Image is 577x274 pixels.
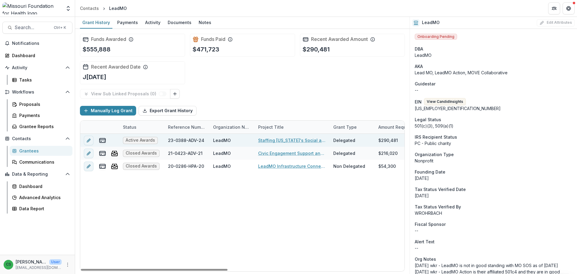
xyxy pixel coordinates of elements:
[19,148,68,154] div: Grantees
[537,19,575,26] button: Edit Attributes
[213,137,231,143] div: LeadMO
[2,51,72,60] a: Dashboard
[12,65,63,70] span: Activity
[164,121,209,134] div: Reference Number
[19,183,68,189] div: Dashboard
[53,24,67,31] div: Ctrl + K
[80,106,136,115] button: Manually Log Grant
[378,137,398,143] div: $290,481
[19,159,68,165] div: Communications
[84,136,93,145] button: edit
[415,81,435,87] span: Guidestar
[333,137,355,143] div: Delegated
[255,124,287,130] div: Project Title
[2,87,72,97] button: Open Workflows
[375,121,435,134] div: Amount Requested
[258,163,326,169] a: LeadMO Infrastructure Connecting Project
[16,265,62,270] p: [EMAIL_ADDRESS][DOMAIN_NAME]
[415,105,572,112] div: [US_EMPLOYER_IDENTIFICATION_NUMBER]
[99,150,106,157] button: view-payments
[19,112,68,119] div: Payments
[415,175,572,181] div: [DATE]
[415,169,445,175] span: Founding Date
[375,124,422,130] div: Amount Requested
[415,186,466,192] span: Tax Status Verified Date
[415,245,572,251] p: --
[10,122,72,131] a: Grantee Reports
[2,2,62,14] img: Missouri Foundation for Health logo
[143,18,163,27] div: Activity
[80,89,170,99] button: View Sub Linked Proposals (0)
[91,36,126,42] h2: Funds Awarded
[415,256,436,262] span: Org Notes
[168,163,204,169] div: 20-0286-HPA-20
[255,121,330,134] div: Project Title
[12,136,63,141] span: Contacts
[415,34,457,40] span: Onboarding Pending
[333,163,365,169] div: Non Delegated
[78,4,101,13] a: Contacts
[2,169,72,179] button: Open Data & Reporting
[91,91,159,97] p: View Sub Linked Proposals ( 0 )
[126,151,157,156] span: Closed Awards
[84,162,93,171] button: edit
[19,123,68,130] div: Grantee Reports
[303,45,330,54] p: $290,481
[209,124,255,130] div: Organization Name
[12,90,63,95] span: Workflows
[12,52,68,59] div: Dashboard
[258,137,326,143] a: Staffing [US_STATE]'s Social and Economic Justice Movement
[49,259,62,265] p: User
[10,204,72,214] a: Data Report
[415,123,572,129] div: 501(c)(3), 509(a)(1)
[126,164,157,169] span: Closed Awards
[109,5,127,11] div: LeadMO
[119,121,164,134] div: Status
[415,52,572,58] div: LeadMO
[10,99,72,109] a: Proposals
[10,146,72,156] a: Grantees
[415,192,572,199] p: [DATE]
[119,124,140,130] div: Status
[213,163,231,169] div: LeadMO
[19,77,68,83] div: Tasks
[548,2,560,14] button: Partners
[78,4,129,13] nav: breadcrumb
[2,134,72,143] button: Open Contacts
[415,63,423,69] span: AKA
[80,18,112,27] div: Grant History
[165,17,194,29] a: Documents
[2,63,72,72] button: Open Activity
[378,150,398,156] div: $216,020
[330,124,360,130] div: Grant Type
[330,121,375,134] div: Grant Type
[415,69,572,76] p: Lead MO, LeadMO Action, MOVE Collaborative
[333,150,355,156] div: Delegated
[168,137,204,143] div: 23-0388-ADV-24
[10,75,72,85] a: Tasks
[64,2,72,14] button: Open entity switcher
[168,150,203,156] div: 21-0423-ADV-21
[213,150,231,156] div: LeadMO
[415,227,572,234] div: --
[10,192,72,202] a: Advanced Analytics
[19,205,68,212] div: Data Report
[99,137,106,144] button: view-payments
[196,17,214,29] a: Notes
[415,140,572,146] div: PC - Public charity
[209,121,255,134] div: Organization Name
[10,157,72,167] a: Communications
[10,181,72,191] a: Dashboard
[201,36,225,42] h2: Funds Paid
[83,72,106,82] p: J[DATE]
[415,46,423,52] span: DBA
[115,17,140,29] a: Payments
[10,110,72,120] a: Payments
[99,163,106,170] button: view-payments
[91,64,141,70] h2: Recent Awarded Date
